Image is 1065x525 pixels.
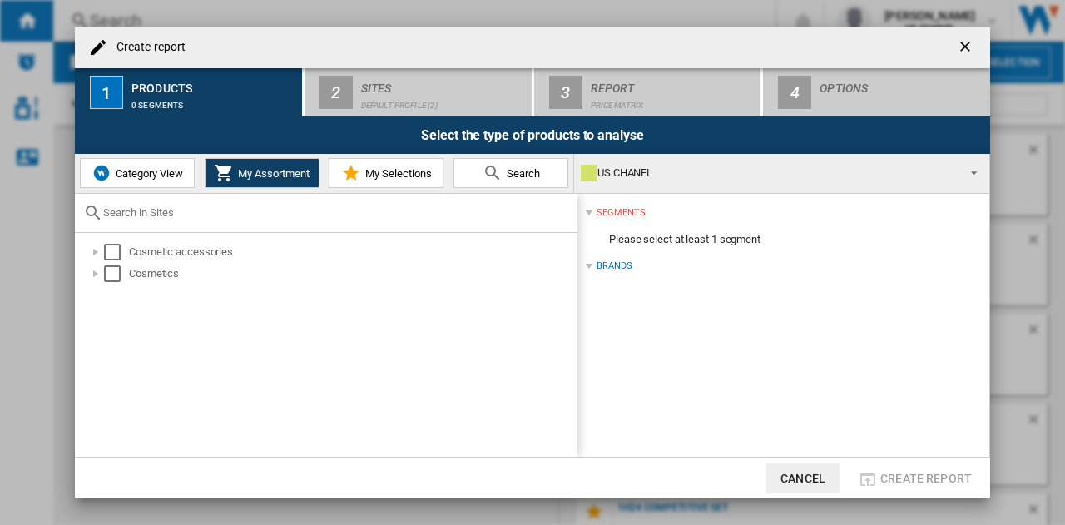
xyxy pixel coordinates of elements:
[880,472,972,485] span: Create report
[103,206,569,219] input: Search in Sites
[778,76,811,109] div: 4
[234,167,310,180] span: My Assortment
[80,158,195,188] button: Category View
[763,68,990,116] button: 4 Options
[597,206,645,220] div: segments
[75,116,990,154] div: Select the type of products to analyse
[111,167,183,180] span: Category View
[597,260,632,273] div: Brands
[129,244,575,260] div: Cosmetic accessories
[131,75,295,92] div: Products
[957,38,977,58] ng-md-icon: getI18NText('BUTTONS.CLOSE_DIALOG')
[853,463,977,493] button: Create report
[361,92,525,110] div: Default profile (2)
[90,76,123,109] div: 1
[591,92,755,110] div: Price Matrix
[205,158,319,188] button: My Assortment
[549,76,582,109] div: 3
[581,161,956,185] div: US CHANEL
[766,463,840,493] button: Cancel
[92,163,111,183] img: wiser-icon-blue.png
[503,167,540,180] span: Search
[75,68,304,116] button: 1 Products 0 segments
[104,244,129,260] md-checkbox: Select
[950,31,983,64] button: getI18NText('BUTTONS.CLOSE_DIALOG')
[131,92,295,110] div: 0 segments
[129,265,575,282] div: Cosmetics
[319,76,353,109] div: 2
[305,68,533,116] button: 2 Sites Default profile (2)
[591,75,755,92] div: Report
[534,68,763,116] button: 3 Report Price Matrix
[820,75,983,92] div: Options
[108,39,186,56] h4: Create report
[329,158,443,188] button: My Selections
[453,158,568,188] button: Search
[361,75,525,92] div: Sites
[361,167,432,180] span: My Selections
[586,224,783,255] span: Please select at least 1 segment
[104,265,129,282] md-checkbox: Select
